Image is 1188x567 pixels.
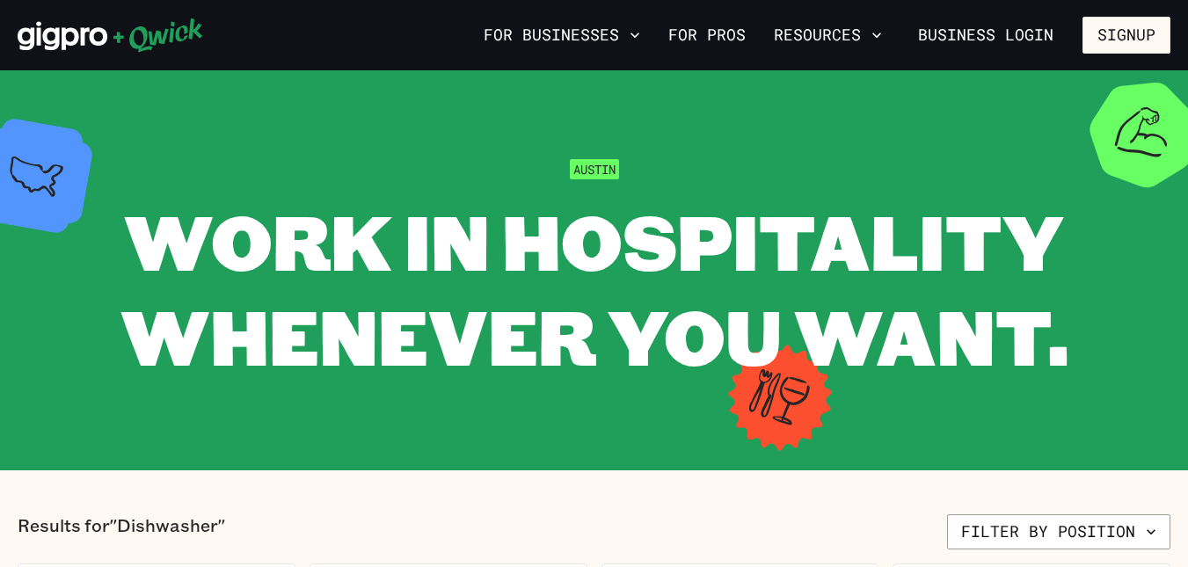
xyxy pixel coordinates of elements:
[947,514,1170,549] button: Filter by position
[903,17,1068,54] a: Business Login
[120,190,1068,386] span: WORK IN HOSPITALITY WHENEVER YOU WANT.
[661,20,753,50] a: For Pros
[477,20,647,50] button: For Businesses
[1082,17,1170,54] button: Signup
[570,159,619,179] span: Austin
[767,20,889,50] button: Resources
[18,514,225,549] p: Results for "Dishwasher"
